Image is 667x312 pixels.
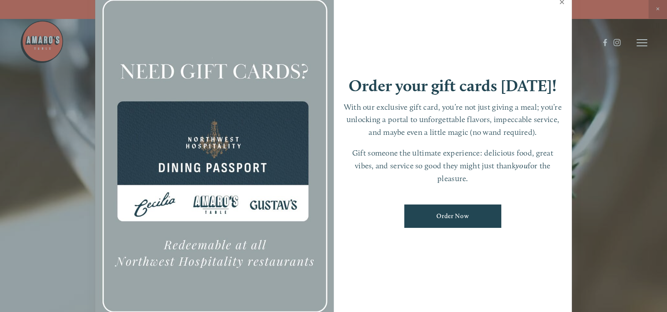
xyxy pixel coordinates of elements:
h1: Order your gift cards [DATE]! [349,78,557,94]
p: Gift someone the ultimate experience: delicious food, great vibes, and service so good they might... [343,147,563,185]
a: Order Now [404,204,501,228]
em: you [516,161,528,170]
p: With our exclusive gift card, you’re not just giving a meal; you’re unlocking a portal to unforge... [343,101,563,139]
